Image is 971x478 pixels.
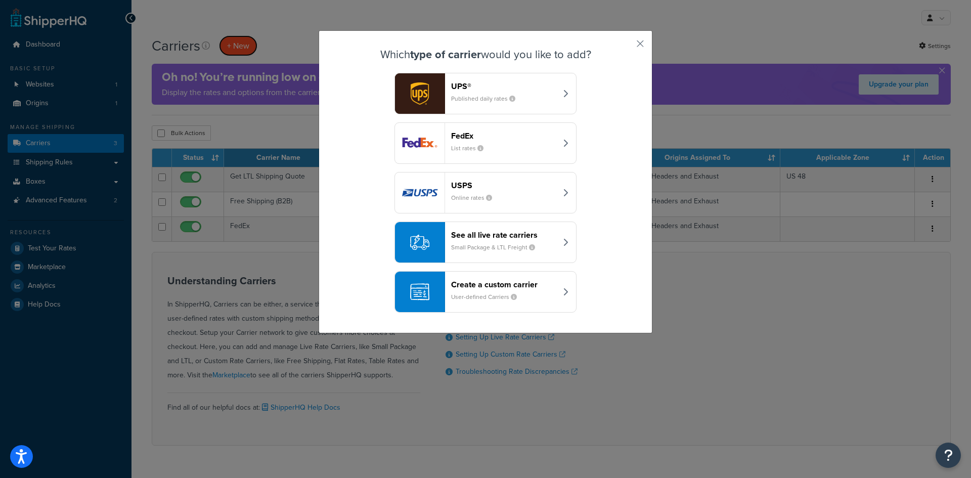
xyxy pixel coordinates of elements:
header: FedEx [451,131,557,141]
small: List rates [451,144,492,153]
small: Published daily rates [451,94,523,103]
img: ups logo [395,73,445,114]
button: fedEx logoFedExList rates [394,122,577,164]
img: fedEx logo [395,123,445,163]
button: See all live rate carriersSmall Package & LTL Freight [394,222,577,263]
header: USPS [451,181,557,190]
button: Open Resource Center [936,443,961,468]
header: UPS® [451,81,557,91]
h3: Which would you like to add? [344,49,627,61]
small: Small Package & LTL Freight [451,243,543,252]
button: Create a custom carrierUser-defined Carriers [394,271,577,313]
button: ups logoUPS®Published daily rates [394,73,577,114]
button: usps logoUSPSOnline rates [394,172,577,213]
img: icon-carrier-liverate-becf4550.svg [410,233,429,252]
small: Online rates [451,193,500,202]
strong: type of carrier [410,46,481,63]
small: User-defined Carriers [451,292,525,301]
img: icon-carrier-custom-c93b8a24.svg [410,282,429,301]
header: Create a custom carrier [451,280,557,289]
img: usps logo [395,172,445,213]
header: See all live rate carriers [451,230,557,240]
